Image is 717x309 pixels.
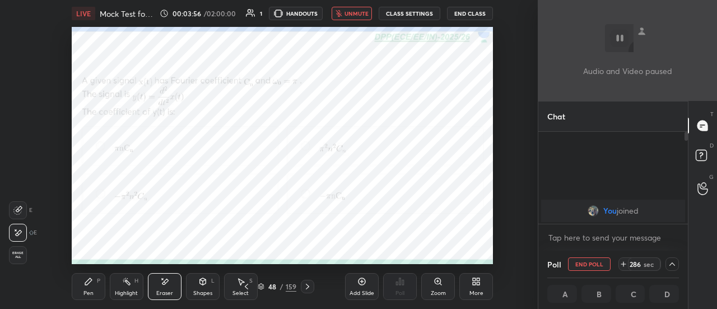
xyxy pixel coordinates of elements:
div: LIVE [72,7,95,20]
button: CLASS SETTINGS [379,7,440,20]
div: P [97,278,100,284]
div: S [249,278,253,284]
div: Highlight [115,290,138,296]
button: HANDOUTS [269,7,323,20]
div: / [280,283,283,290]
div: H [134,278,138,284]
p: D [710,141,714,150]
span: Erase all [10,251,26,259]
span: You [603,206,617,215]
h4: Mock Test for ISRO, GATE & ESE Signals & Systems Part-IV [100,8,156,19]
div: grid [538,197,688,224]
div: More [469,290,483,296]
span: unmute [344,10,369,17]
button: End Class [447,7,493,20]
div: Add Slide [350,290,374,296]
div: L [211,278,215,284]
div: Pen [83,290,94,296]
span: joined [617,206,639,215]
div: 286 [628,260,642,269]
p: Audio and Video paused [583,65,672,77]
p: G [709,173,714,181]
div: Zoom [431,290,446,296]
p: T [710,110,714,118]
div: Select [232,290,249,296]
div: 1 [260,11,262,16]
img: 59c563b3a5664198889a11c766107c6f.jpg [588,205,599,216]
div: Eraser [156,290,173,296]
button: unmute [332,7,372,20]
div: E [9,224,37,242]
div: 48 [267,283,278,290]
div: 159 [286,282,296,292]
p: Chat [538,102,574,131]
div: sec [642,260,655,269]
button: End Poll [568,257,611,271]
div: E [9,201,32,219]
div: Shapes [193,290,212,296]
h4: Poll [547,259,561,270]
